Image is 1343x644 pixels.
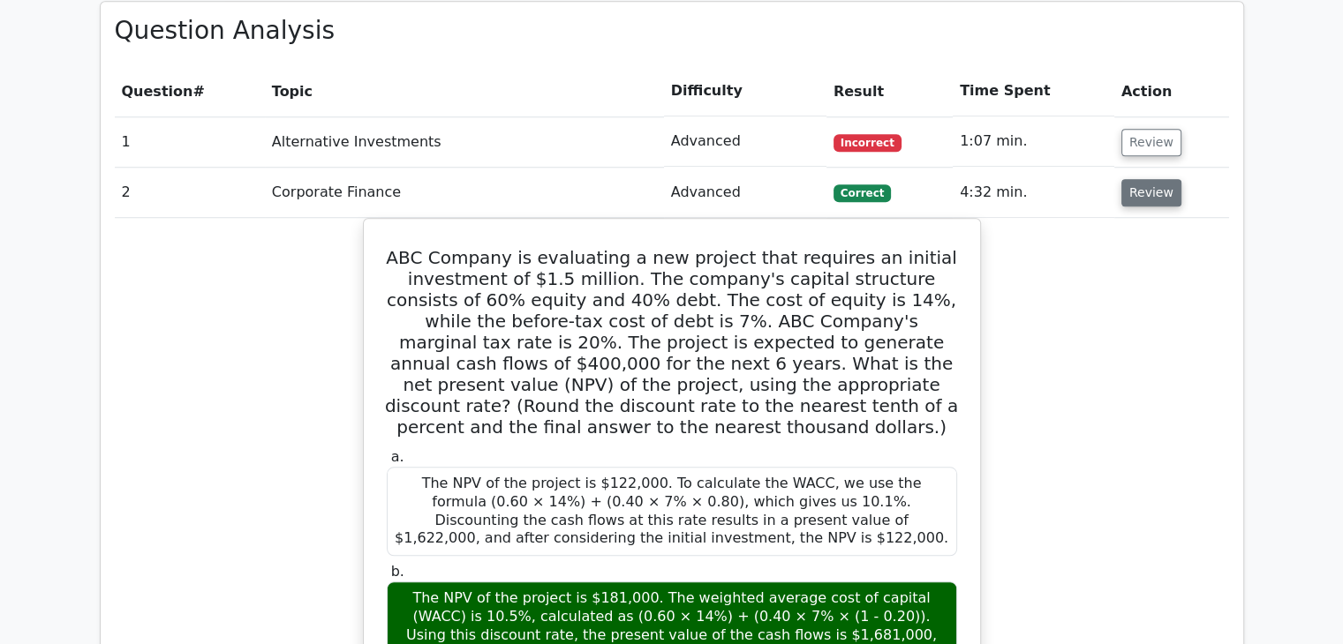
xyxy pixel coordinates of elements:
[115,168,265,218] td: 2
[1121,129,1181,156] button: Review
[1114,66,1229,116] th: Action
[953,116,1114,167] td: 1:07 min.
[385,247,959,438] h5: ABC Company is evaluating a new project that requires an initial investment of $1.5 million. The ...
[953,168,1114,218] td: 4:32 min.
[834,184,891,202] span: Correct
[115,116,265,167] td: 1
[391,448,404,465] span: a.
[391,563,404,580] span: b.
[122,83,193,100] span: Question
[664,168,826,218] td: Advanced
[664,66,826,116] th: Difficulty
[115,16,1229,46] h3: Question Analysis
[115,66,265,116] th: #
[387,467,957,556] div: The NPV of the project is $122,000. To calculate the WACC, we use the formula (0.60 × 14%) + (0.4...
[834,134,902,152] span: Incorrect
[265,116,664,167] td: Alternative Investments
[953,66,1114,116] th: Time Spent
[826,66,953,116] th: Result
[664,116,826,167] td: Advanced
[265,168,664,218] td: Corporate Finance
[1121,179,1181,206] button: Review
[265,66,664,116] th: Topic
